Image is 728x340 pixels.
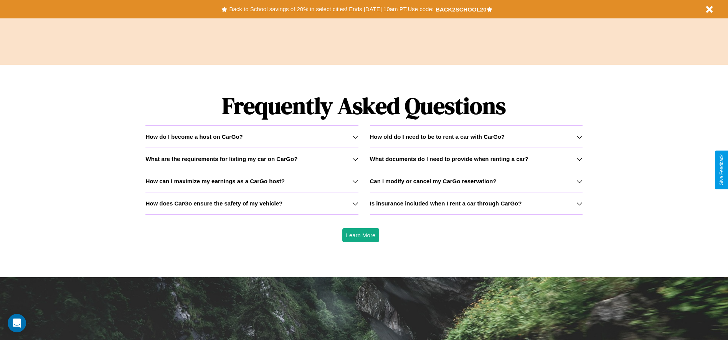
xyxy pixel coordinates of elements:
[719,154,724,186] div: Give Feedback
[145,133,243,140] h3: How do I become a host on CarGo?
[227,4,435,15] button: Back to School savings of 20% in select cities! Ends [DATE] 10am PT.Use code:
[145,156,297,162] h3: What are the requirements for listing my car on CarGo?
[145,200,282,207] h3: How does CarGo ensure the safety of my vehicle?
[145,178,285,184] h3: How can I maximize my earnings as a CarGo host?
[145,86,582,125] h1: Frequently Asked Questions
[370,133,505,140] h3: How old do I need to be to rent a car with CarGo?
[370,156,528,162] h3: What documents do I need to provide when renting a car?
[8,314,26,332] div: Open Intercom Messenger
[436,6,487,13] b: BACK2SCHOOL20
[370,200,522,207] h3: Is insurance included when I rent a car through CarGo?
[342,228,380,242] button: Learn More
[370,178,497,184] h3: Can I modify or cancel my CarGo reservation?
